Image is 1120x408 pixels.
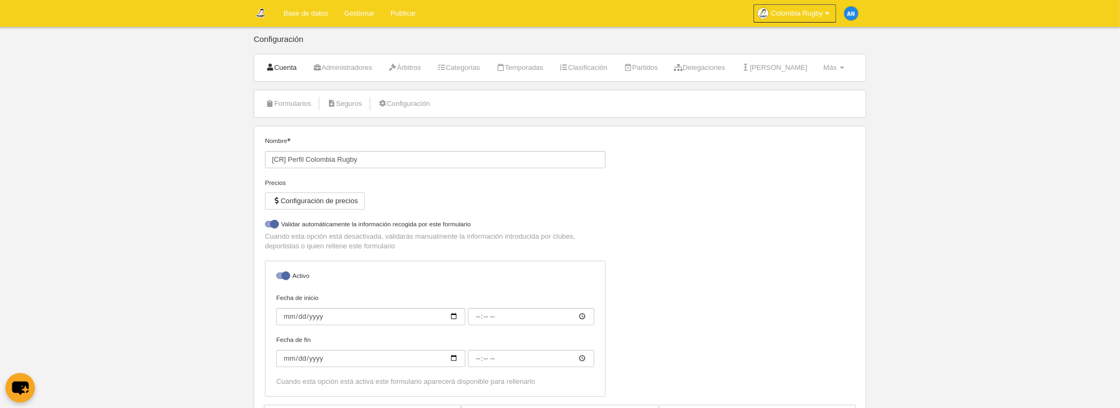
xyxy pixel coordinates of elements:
[276,271,594,283] label: Activo
[490,60,549,76] a: Temporadas
[753,4,836,23] a: Colombia Rugby
[307,60,378,76] a: Administradores
[260,60,303,76] a: Cuenta
[468,350,594,367] input: Fecha de fin
[254,35,866,54] div: Configuración
[276,293,594,325] label: Fecha de inicio
[265,232,606,251] p: Cuando esta opción está desactivada, validarás manualmente la información introducida por clubes,...
[382,60,427,76] a: Árbitros
[817,60,850,76] a: Más
[276,335,594,367] label: Fecha de fin
[276,377,594,386] div: Cuando esta opción está activa este formulario aparecerá disponible para rellenarlo
[554,60,613,76] a: Clasificación
[260,96,317,112] a: Formularios
[265,192,365,210] button: Configuración de precios
[735,60,813,76] a: [PERSON_NAME]
[844,6,858,20] img: c2l6ZT0zMHgzMCZmcz05JnRleHQ9QU4mYmc9MWU4OGU1.png
[265,178,606,188] div: Precios
[771,8,823,19] span: Colombia Rugby
[618,60,664,76] a: Partidos
[321,96,368,112] a: Seguros
[823,63,837,71] span: Más
[276,350,465,367] input: Fecha de fin
[668,60,731,76] a: Delegaciones
[265,136,606,168] label: Nombre
[431,60,486,76] a: Categorías
[372,96,436,112] a: Configuración
[5,373,35,403] button: chat-button
[288,138,291,141] i: Obligatorio
[265,219,606,232] label: Validar automáticamente la información recogida por este formulario
[265,151,606,168] input: Nombre
[276,308,465,325] input: Fecha de inicio
[468,308,594,325] input: Fecha de inicio
[254,6,267,19] img: Colombia Rugby
[758,8,769,19] img: Oanpu9v8aySI.30x30.jpg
